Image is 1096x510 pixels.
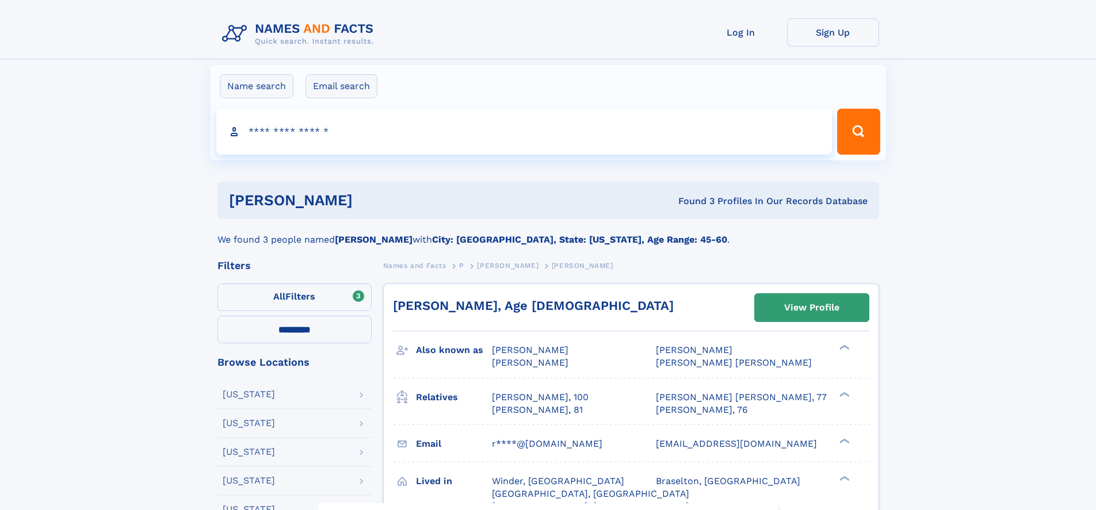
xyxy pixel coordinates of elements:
[229,193,515,208] h1: [PERSON_NAME]
[217,219,879,247] div: We found 3 people named with .
[492,488,689,499] span: [GEOGRAPHIC_DATA], [GEOGRAPHIC_DATA]
[837,474,850,482] div: ❯
[217,357,372,367] div: Browse Locations
[552,262,613,270] span: [PERSON_NAME]
[223,476,275,485] div: [US_STATE]
[217,18,383,49] img: Logo Names and Facts
[477,262,539,270] span: [PERSON_NAME]
[695,18,787,47] a: Log In
[223,447,275,457] div: [US_STATE]
[335,234,413,245] b: [PERSON_NAME]
[787,18,879,47] a: Sign Up
[492,404,583,416] a: [PERSON_NAME], 81
[416,471,492,491] h3: Lived in
[459,258,464,273] a: P
[305,74,377,98] label: Email search
[432,234,727,245] b: City: [GEOGRAPHIC_DATA], State: [US_STATE], Age Range: 45-60
[656,344,732,355] span: [PERSON_NAME]
[656,476,800,486] span: Braselton, [GEOGRAPHIC_DATA]
[492,344,568,355] span: [PERSON_NAME]
[393,298,674,313] a: [PERSON_NAME], Age [DEMOGRAPHIC_DATA]
[477,258,539,273] a: [PERSON_NAME]
[217,283,372,311] label: Filters
[383,258,446,273] a: Names and Facts
[220,74,293,98] label: Name search
[656,391,827,404] a: [PERSON_NAME] [PERSON_NAME], 77
[837,109,880,155] button: Search Button
[784,294,839,321] div: View Profile
[837,390,850,398] div: ❯
[216,109,832,155] input: search input
[217,260,372,271] div: Filters
[837,344,850,351] div: ❯
[656,438,817,449] span: [EMAIL_ADDRESS][DOMAIN_NAME]
[223,390,275,399] div: [US_STATE]
[223,419,275,428] div: [US_STATE]
[837,437,850,444] div: ❯
[416,388,492,407] h3: Relatives
[492,476,624,486] span: Winder, [GEOGRAPHIC_DATA]
[273,291,285,302] span: All
[755,294,869,321] a: View Profile
[656,357,812,368] span: [PERSON_NAME] [PERSON_NAME]
[656,404,748,416] a: [PERSON_NAME], 76
[459,262,464,270] span: P
[515,195,868,208] div: Found 3 Profiles In Our Records Database
[416,340,492,360] h3: Also known as
[492,391,589,404] a: [PERSON_NAME], 100
[492,357,568,368] span: [PERSON_NAME]
[416,434,492,454] h3: Email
